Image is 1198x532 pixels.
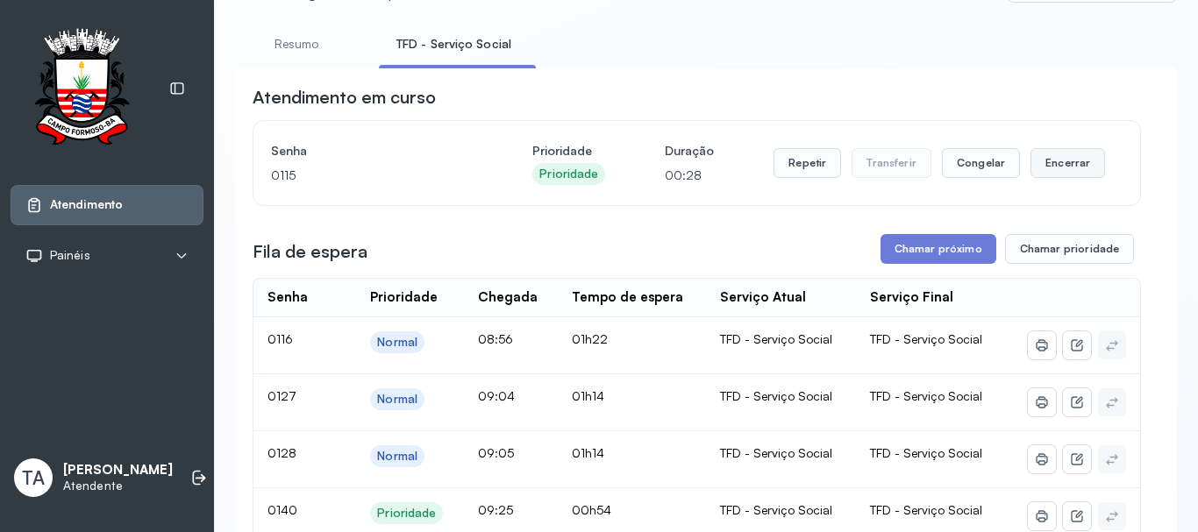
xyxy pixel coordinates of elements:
[720,331,842,347] div: TFD - Serviço Social
[478,331,513,346] span: 08:56
[377,506,436,521] div: Prioridade
[235,30,358,59] a: Resumo
[881,234,996,264] button: Chamar próximo
[271,163,473,188] p: 0115
[267,388,296,403] span: 0127
[267,289,308,306] div: Senha
[478,289,538,306] div: Chegada
[253,85,436,110] h3: Atendimento em curso
[63,462,173,479] p: [PERSON_NAME]
[572,388,604,403] span: 01h14
[572,502,611,517] span: 00h54
[267,445,296,460] span: 0128
[50,248,90,263] span: Painéis
[50,197,123,212] span: Atendimento
[25,196,189,214] a: Atendimento
[267,502,297,517] span: 0140
[267,331,293,346] span: 0116
[870,331,982,346] span: TFD - Serviço Social
[478,388,515,403] span: 09:04
[18,28,145,150] img: Logotipo do estabelecimento
[852,148,931,178] button: Transferir
[379,30,529,59] a: TFD - Serviço Social
[720,289,806,306] div: Serviço Atual
[665,138,714,163] h4: Duração
[478,445,514,460] span: 09:05
[539,167,598,181] div: Prioridade
[572,289,683,306] div: Tempo de espera
[870,289,953,306] div: Serviço Final
[665,163,714,188] p: 00:28
[720,445,842,461] div: TFD - Serviço Social
[370,289,438,306] div: Prioridade
[478,502,513,517] span: 09:25
[870,388,982,403] span: TFD - Serviço Social
[720,502,842,518] div: TFD - Serviço Social
[377,335,417,350] div: Normal
[377,392,417,407] div: Normal
[532,138,605,163] h4: Prioridade
[253,239,367,264] h3: Fila de espera
[572,445,604,460] span: 01h14
[774,148,841,178] button: Repetir
[942,148,1020,178] button: Congelar
[720,388,842,404] div: TFD - Serviço Social
[870,445,982,460] span: TFD - Serviço Social
[1030,148,1105,178] button: Encerrar
[870,502,982,517] span: TFD - Serviço Social
[377,449,417,464] div: Normal
[1005,234,1135,264] button: Chamar prioridade
[572,331,608,346] span: 01h22
[271,138,473,163] h4: Senha
[63,479,173,493] p: Atendente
